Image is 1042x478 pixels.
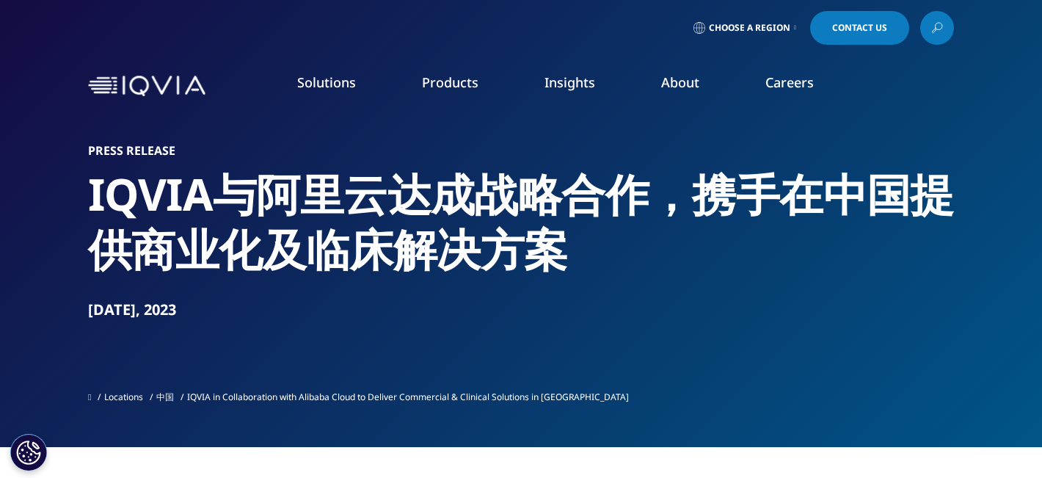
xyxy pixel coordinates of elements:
[765,73,814,91] a: Careers
[88,300,954,320] div: [DATE], 2023
[709,22,790,34] span: Choose a Region
[104,391,143,403] a: Locations
[211,51,954,120] nav: Primary
[10,434,47,471] button: Cookie 设置
[156,391,174,403] a: 中国
[297,73,356,91] a: Solutions
[422,73,478,91] a: Products
[187,391,629,403] span: IQVIA in Collaboration with Alibaba Cloud to Deliver Commercial & Clinical Solutions in [GEOGRAPH...
[544,73,595,91] a: Insights
[810,11,909,45] a: Contact Us
[88,143,954,158] h1: Press Release
[832,23,887,32] span: Contact Us
[661,73,699,91] a: About
[88,167,954,277] h2: IQVIA与阿里云达成战略合作，携手在中国提供商业化及临床解决方案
